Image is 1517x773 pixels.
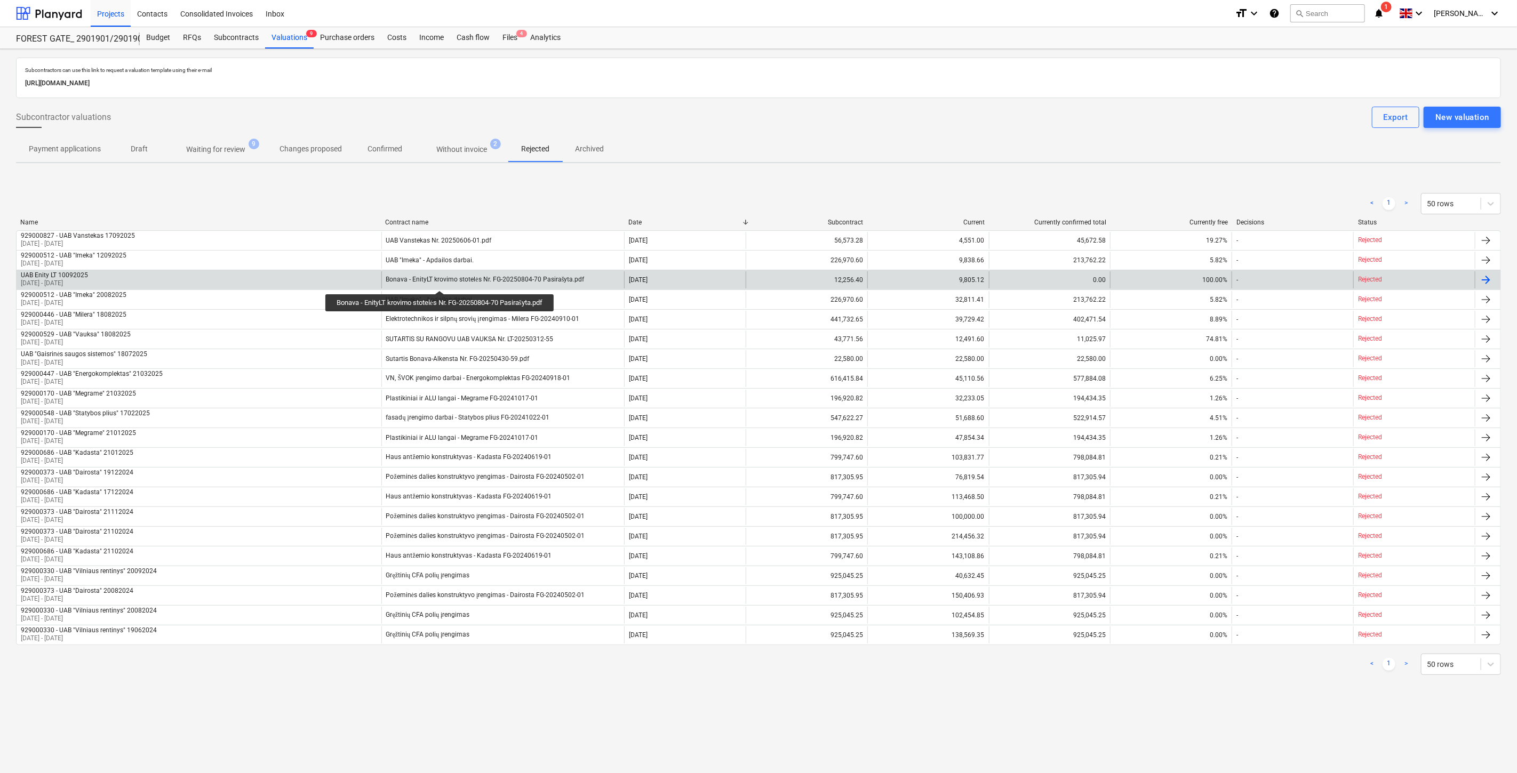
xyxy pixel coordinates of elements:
[1464,722,1517,773] div: Chat Widget
[989,291,1111,308] div: 213,762.22
[867,331,989,348] div: 12,491.60
[1236,256,1238,264] div: -
[1236,335,1238,343] div: -
[21,449,133,456] div: 929000686 - UAB "Kadasta" 21012025
[1210,316,1227,323] span: 8.89%
[21,397,136,406] p: [DATE] - [DATE]
[1358,334,1382,343] p: Rejected
[25,78,1492,89] p: [URL][DOMAIN_NAME]
[867,587,989,604] div: 150,406.93
[629,237,648,244] div: [DATE]
[385,219,620,226] div: Contract name
[867,350,989,367] div: 22,580.00
[989,390,1111,407] div: 194,434.35
[1358,591,1382,600] p: Rejected
[746,409,867,426] div: 547,622.27
[1358,255,1382,264] p: Rejected
[1210,592,1227,599] span: 0.00%
[1236,631,1238,639] div: -
[521,143,549,155] p: Rejected
[21,299,126,308] p: [DATE] - [DATE]
[1372,107,1420,128] button: Export
[989,429,1111,446] div: 194,434.35
[1434,9,1487,18] span: [PERSON_NAME]
[629,473,648,481] div: [DATE]
[496,27,524,49] a: Files4
[21,252,126,259] div: 929000512 - UAB "Imeka" 12092025
[524,27,567,49] a: Analytics
[1236,533,1238,540] div: -
[1488,7,1501,20] i: keyboard_arrow_down
[629,493,648,501] div: [DATE]
[1236,394,1238,402] div: -
[490,139,501,149] span: 2
[413,27,450,49] a: Income
[867,508,989,525] div: 100,000.00
[989,370,1111,387] div: 577,884.08
[21,456,133,465] p: [DATE] - [DATE]
[867,469,989,486] div: 76,819.54
[21,469,133,476] div: 929000373 - UAB "Dairosta" 19122024
[746,469,867,486] div: 817,305.95
[867,271,989,288] div: 9,805.12
[1236,434,1238,441] div: -
[746,607,867,624] div: 925,045.25
[1235,7,1248,20] i: format_size
[265,27,314,49] a: Valuations9
[1295,9,1304,18] span: search
[993,219,1106,226] div: Currently confirmed total
[21,429,136,437] div: 929000170 - UAB "Megrame" 21012025
[21,390,136,397] div: 929000170 - UAB "Megrame" 21032025
[386,473,585,481] div: Požeminės dalies konstruktyvo įrengimas - Dairosta FG-20240502-01
[21,239,135,248] p: [DATE] - [DATE]
[21,547,133,555] div: 929000686 - UAB "Kadasta" 21102024
[386,276,585,284] div: Bonava - EnityLT krovimo stotelės Nr. FG-20250804-70 Pasirašyta.pdf
[629,316,648,323] div: [DATE]
[1358,219,1471,226] div: Status
[1210,375,1227,382] span: 6.25%
[989,331,1111,348] div: 11,025.97
[1358,354,1382,363] p: Rejected
[1236,355,1238,363] div: -
[21,232,135,239] div: 929000827 - UAB Vanstekas 17092025
[21,516,133,525] p: [DATE] - [DATE]
[386,374,571,382] div: VN, ŠVOK įrengimo darbai - Energokomplektas FG-20240918-01
[1115,219,1228,226] div: Currently free
[1366,197,1378,210] a: Previous page
[872,219,985,226] div: Current
[1210,434,1227,441] span: 1.26%
[386,315,579,323] div: Elektrotechnikos ir silpnų srovių įrengimas - Milera FG-20240910-01
[21,614,157,623] p: [DATE] - [DATE]
[1400,197,1412,210] a: Next page
[750,219,863,226] div: Subcontract
[746,547,867,565] div: 799,747.60
[21,476,133,485] p: [DATE] - [DATE]
[746,271,867,288] div: 12,256.40
[1290,4,1365,22] button: Search
[1202,276,1227,284] span: 100.00%
[16,34,127,45] div: FOREST GATE_ 2901901/2901902/2901903
[1358,492,1382,501] p: Rejected
[1210,473,1227,481] span: 0.00%
[1358,512,1382,521] p: Rejected
[1358,453,1382,462] p: Rejected
[867,390,989,407] div: 32,233.05
[386,493,552,501] div: Haus antžemio konstruktyvas - Kadasta FG-20240619-01
[746,311,867,328] div: 441,732.65
[629,434,648,441] div: [DATE]
[21,626,157,634] div: 929000330 - UAB "Vilniaus rentinys" 19062024
[1206,335,1227,343] span: 74.81%
[1236,316,1238,323] div: -
[21,279,88,288] p: [DATE] - [DATE]
[746,508,867,525] div: 817,305.95
[1210,296,1227,303] span: 5.82%
[629,335,648,343] div: [DATE]
[867,607,989,624] div: 102,454.85
[381,27,413,49] a: Costs
[989,271,1111,288] div: 0.00
[1358,433,1382,442] p: Rejected
[989,587,1111,604] div: 817,305.94
[628,219,741,226] div: Date
[21,594,133,603] p: [DATE] - [DATE]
